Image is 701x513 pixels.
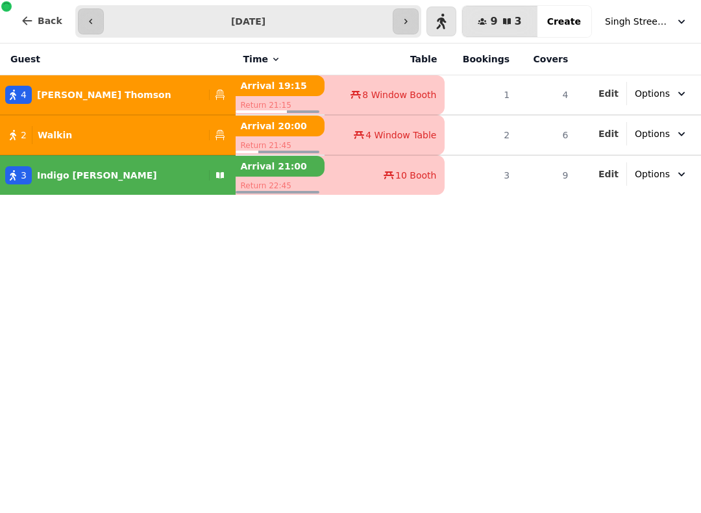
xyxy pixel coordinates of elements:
span: Options [635,168,670,181]
td: 6 [517,115,576,155]
td: 1 [445,75,517,116]
span: Options [635,127,670,140]
span: Edit [598,89,619,98]
td: 3 [445,155,517,195]
th: Table [325,44,445,75]
p: Indigo [PERSON_NAME] [37,169,157,182]
p: [PERSON_NAME] Thomson [37,88,171,101]
button: Edit [598,168,619,181]
span: 4 [21,88,27,101]
td: 4 [517,75,576,116]
button: Options [627,122,696,145]
button: Time [243,53,281,66]
p: Arrival 21:00 [236,156,325,177]
span: 2 [21,129,27,142]
p: Return 21:15 [236,96,325,114]
td: 9 [517,155,576,195]
span: 10 Booth [395,169,436,182]
span: 8 Window Booth [362,88,436,101]
p: Return 21:45 [236,136,325,155]
span: Singh Street Bruntsfield [605,15,670,28]
p: Arrival 19:15 [236,75,325,96]
span: Time [243,53,268,66]
span: Options [635,87,670,100]
button: Options [627,82,696,105]
td: 2 [445,115,517,155]
button: Create [537,6,591,37]
span: 9 [490,16,497,27]
button: Back [10,5,73,36]
button: Edit [598,127,619,140]
th: Bookings [445,44,517,75]
button: Edit [598,87,619,100]
span: Create [547,17,581,26]
p: Arrival 20:00 [236,116,325,136]
button: 93 [462,6,537,37]
p: Return 22:45 [236,177,325,195]
button: Singh Street Bruntsfield [597,10,696,33]
button: Options [627,162,696,186]
span: 3 [515,16,522,27]
span: 3 [21,169,27,182]
span: Edit [598,169,619,179]
span: 4 Window Table [365,129,436,142]
span: Edit [598,129,619,138]
p: Walkin [38,129,72,142]
th: Covers [517,44,576,75]
span: Back [38,16,62,25]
